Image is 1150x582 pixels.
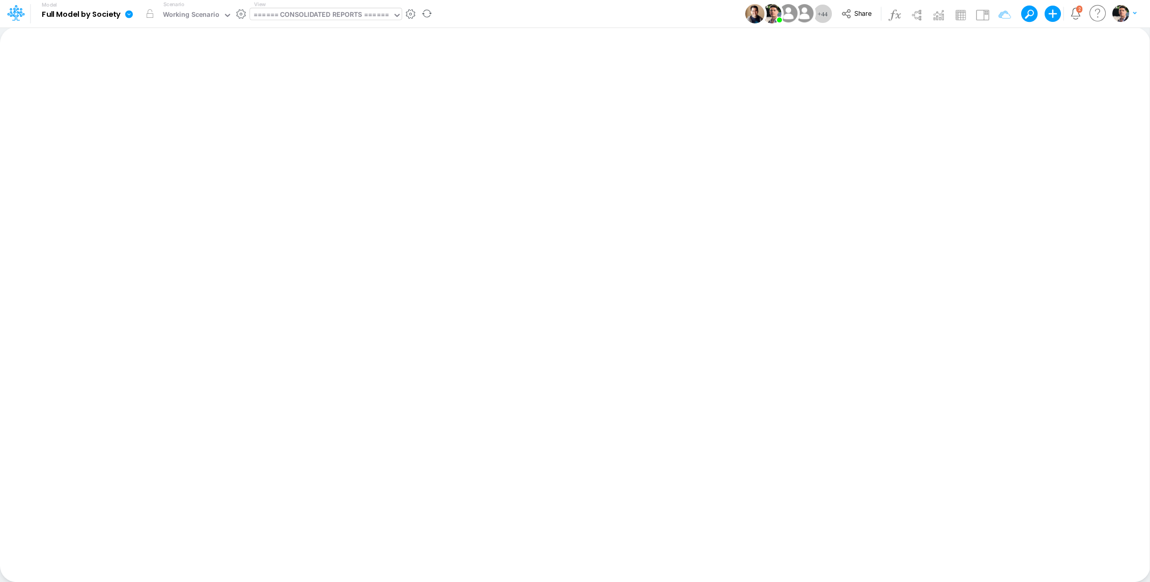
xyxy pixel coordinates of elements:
span: Share [854,9,872,17]
b: Full Model by Society [42,10,121,19]
div: ====== CONSOLIDATED REPORTS ====== [254,10,389,21]
a: Notifications [1070,8,1081,19]
img: User Image Icon [762,4,781,23]
button: Share [836,6,879,22]
img: User Image Icon [745,4,764,23]
img: User Image Icon [777,2,800,25]
div: 2 unread items [1078,7,1080,11]
label: Scenario [163,1,184,8]
span: + 44 [818,11,828,17]
label: Model [42,2,57,8]
label: View [254,1,266,8]
img: User Image Icon [793,2,816,25]
div: Working Scenario [163,10,219,21]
